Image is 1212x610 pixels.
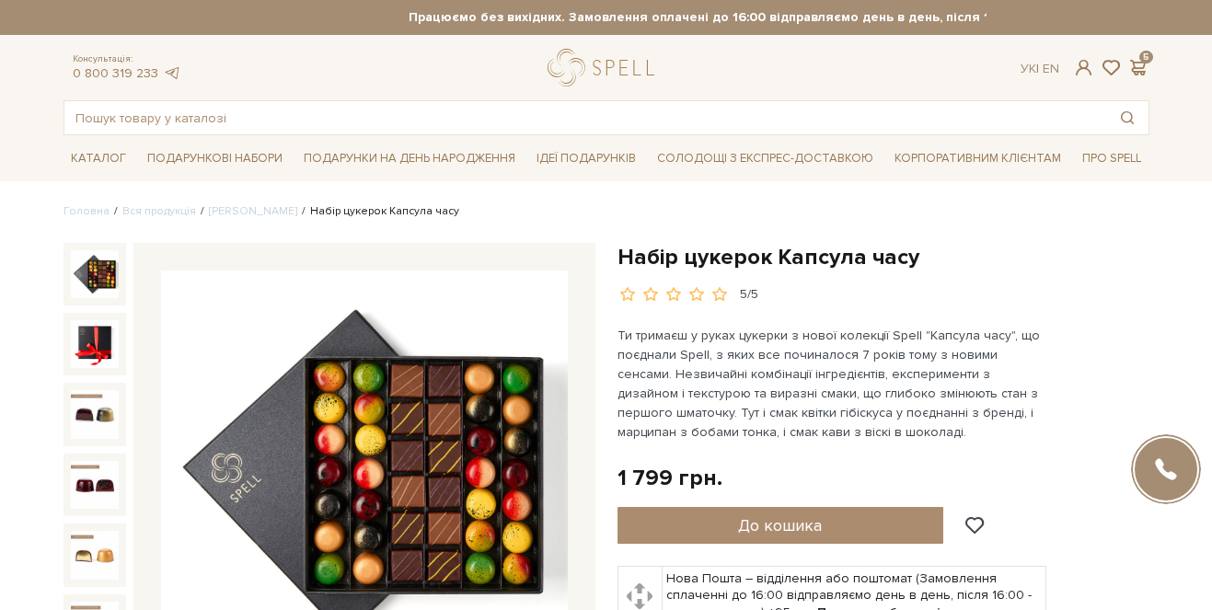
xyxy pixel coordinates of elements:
a: 0 800 319 233 [73,65,158,81]
a: Головна [63,204,110,218]
span: Подарункові набори [140,144,290,173]
div: 1 799 грн. [618,464,722,492]
button: Пошук товару у каталозі [1106,101,1149,134]
input: Пошук товару у каталозі [64,101,1106,134]
a: Корпоративним клієнтам [887,143,1068,174]
span: Про Spell [1075,144,1149,173]
button: До кошика [618,507,944,544]
a: Солодощі з експрес-доставкою [650,143,881,174]
img: Набір цукерок Капсула часу [71,531,119,579]
a: Вся продукція [122,204,196,218]
img: Набір цукерок Капсула часу [71,250,119,298]
li: Набір цукерок Капсула часу [297,203,459,220]
a: logo [548,49,663,86]
img: Набір цукерок Капсула часу [71,461,119,509]
span: До кошика [738,515,822,535]
span: Консультація: [73,53,181,65]
span: Каталог [63,144,133,173]
img: Набір цукерок Капсула часу [71,390,119,438]
a: telegram [163,65,181,81]
div: 5/5 [740,286,758,304]
span: Ідеї подарунків [529,144,643,173]
span: | [1036,61,1039,76]
p: Ти тримаєш у руках цукерки з нової колекції Spell "Капсула часу", що поєднали Spell, з яких все п... [618,326,1049,442]
span: Подарунки на День народження [296,144,523,173]
h1: Набір цукерок Капсула часу [618,243,1149,271]
a: En [1043,61,1059,76]
img: Набір цукерок Капсула часу [71,320,119,368]
div: Ук [1021,61,1059,77]
a: [PERSON_NAME] [209,204,297,218]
